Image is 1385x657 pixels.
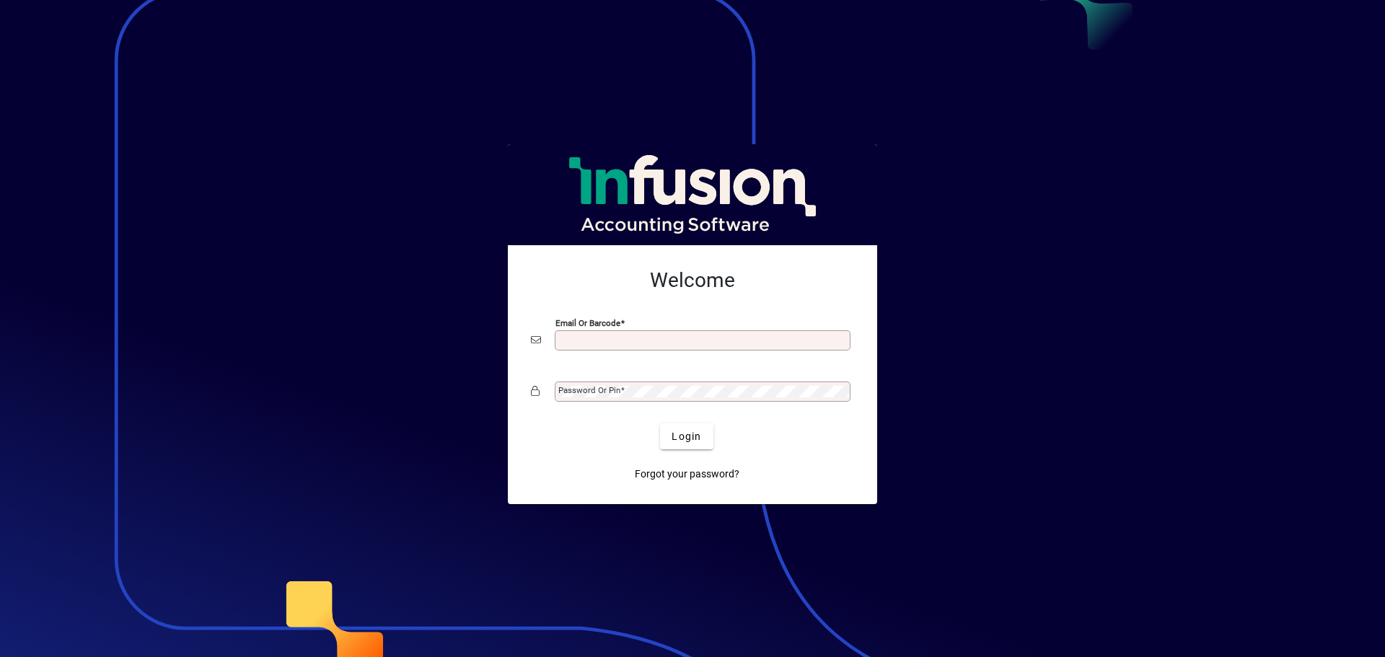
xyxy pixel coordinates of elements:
[660,423,713,449] button: Login
[629,461,745,487] a: Forgot your password?
[672,429,701,444] span: Login
[558,385,620,395] mat-label: Password or Pin
[555,318,620,328] mat-label: Email or Barcode
[531,268,854,293] h2: Welcome
[635,467,739,482] span: Forgot your password?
